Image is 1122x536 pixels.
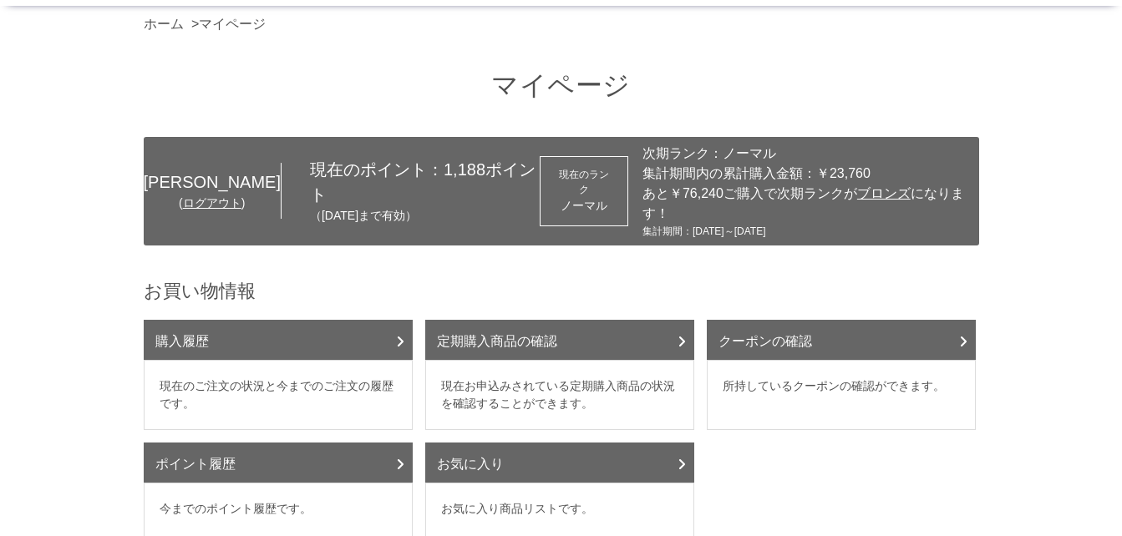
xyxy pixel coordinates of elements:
div: [PERSON_NAME] [144,169,281,195]
dd: 現在お申込みされている定期購入商品の状況を確認することができます。 [425,360,694,430]
span: 1,188 [444,160,485,179]
h1: マイページ [144,68,979,104]
p: （[DATE]まで有効） [310,207,540,225]
a: クーポンの確認 [707,320,976,360]
div: 現在のポイント： ポイント [282,157,540,225]
a: 購入履歴 [144,320,413,360]
dd: 所持しているクーポンの確認ができます。 [707,360,976,430]
div: 集計期間内の累計購入金額：￥23,760 [642,164,971,184]
dt: 現在のランク [556,167,612,197]
a: ポイント履歴 [144,442,413,483]
div: ノーマル [556,197,612,215]
a: ホーム [144,17,184,31]
h2: お買い物情報 [144,279,979,303]
div: 集計期間：[DATE]～[DATE] [642,224,971,239]
a: 定期購入商品の確認 [425,320,694,360]
span: ブロンズ [857,186,911,200]
div: ( ) [144,195,281,212]
div: 次期ランク：ノーマル [642,144,971,164]
dd: 現在のご注文の状況と今までのご注文の履歴です。 [144,360,413,430]
a: ログアウト [183,196,241,210]
div: あと￥76,240ご購入で次期ランクが になります！ [642,184,971,224]
a: お気に入り [425,442,694,483]
li: > [191,14,270,34]
a: マイページ [199,17,266,31]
